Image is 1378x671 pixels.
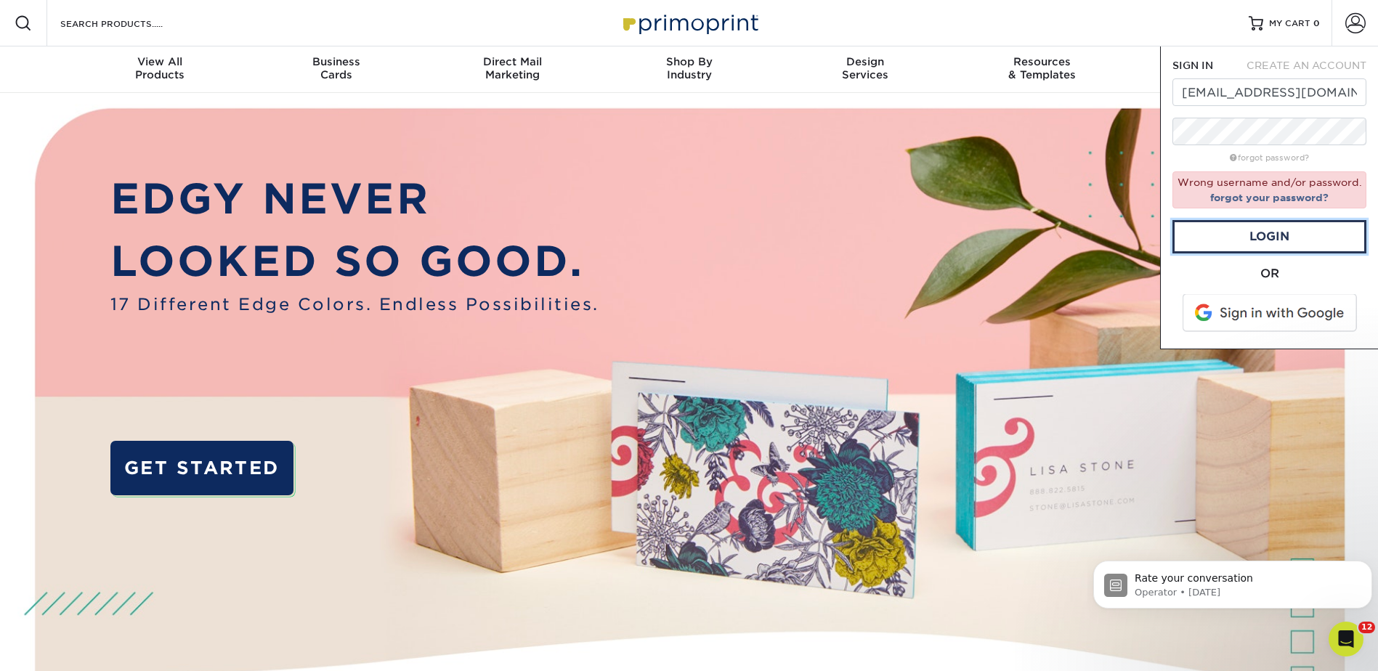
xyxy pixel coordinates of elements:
input: Email [1172,78,1366,106]
a: GET STARTED [110,441,293,495]
span: View All [72,55,248,68]
a: Contact& Support [1130,46,1307,93]
div: Marketing [424,55,601,81]
p: LOOKED SO GOOD. [110,230,599,292]
a: Direct MailMarketing [424,46,601,93]
span: Contact [1130,55,1307,68]
iframe: Intercom live chat [1329,622,1363,656]
a: forgot password? [1230,153,1309,163]
iframe: Intercom notifications message [1087,530,1378,632]
span: Business [248,55,424,68]
div: & Templates [954,55,1130,81]
span: 0 [1313,18,1320,28]
a: Login [1172,220,1366,253]
img: Primoprint [617,7,762,38]
span: MY CART [1269,17,1310,30]
span: Direct Mail [424,55,601,68]
span: Design [777,55,954,68]
span: Resources [954,55,1130,68]
div: Industry [601,55,777,81]
div: OR [1172,265,1366,282]
a: View AllProducts [72,46,248,93]
span: 17 Different Edge Colors. Endless Possibilities. [110,292,599,317]
a: Resources& Templates [954,46,1130,93]
a: DesignServices [777,46,954,93]
span: 12 [1358,622,1375,633]
div: Cards [248,55,424,81]
div: Products [72,55,248,81]
div: Wrong username and/or password. [1172,171,1366,208]
div: Services [777,55,954,81]
span: CREATE AN ACCOUNT [1247,60,1366,71]
a: forgot your password? [1210,192,1329,203]
span: SIGN IN [1172,60,1213,71]
a: BusinessCards [248,46,424,93]
input: SEARCH PRODUCTS..... [59,15,200,32]
a: Shop ByIndustry [601,46,777,93]
div: & Support [1130,55,1307,81]
span: Shop By [601,55,777,68]
p: EDGY NEVER [110,168,599,229]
